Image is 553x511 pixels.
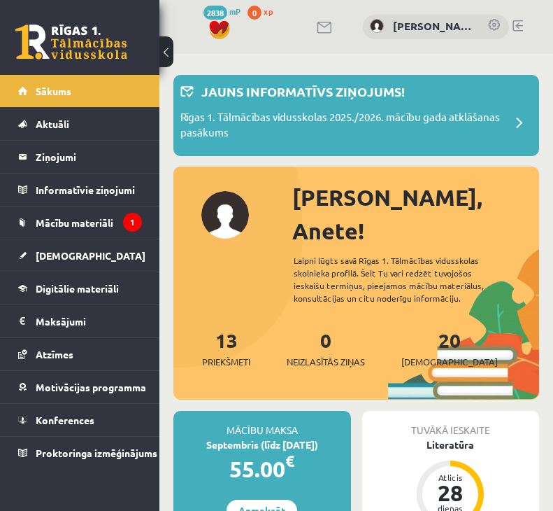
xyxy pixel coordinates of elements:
a: Jauns informatīvs ziņojums! Rīgas 1. Tālmācības vidusskolas 2025./2026. mācību gada atklāšanas pa... [180,82,532,149]
legend: Maksājumi [36,305,142,337]
span: € [285,451,294,471]
a: Sākums [18,75,142,107]
div: Literatūra [362,437,540,452]
p: Jauns informatīvs ziņojums! [201,82,405,101]
a: 13Priekšmeti [202,328,250,369]
p: Rīgas 1. Tālmācības vidusskolas 2025./2026. mācību gada atklāšanas pasākums [180,109,508,141]
div: Laipni lūgts savā Rīgas 1. Tālmācības vidusskolas skolnieka profilā. Šeit Tu vari redzēt tuvojošo... [294,254,513,304]
span: 2838 [203,6,227,20]
legend: Informatīvie ziņojumi [36,174,142,206]
span: Atzīmes [36,348,73,360]
a: Mācību materiāli [18,206,142,239]
a: 20[DEMOGRAPHIC_DATA] [401,328,498,369]
a: Proktoringa izmēģinājums [18,437,142,469]
a: Informatīvie ziņojumi1 [18,174,142,206]
div: Mācību maksa [173,411,351,437]
div: 55.00 [173,452,351,486]
img: Anete Krastiņa [370,19,384,33]
a: 0 xp [247,6,280,17]
span: [DEMOGRAPHIC_DATA] [36,249,145,262]
span: Digitālie materiāli [36,282,119,295]
a: Maksājumi [18,305,142,337]
span: Neizlasītās ziņas [287,355,365,369]
span: mP [229,6,240,17]
span: Motivācijas programma [36,381,146,393]
div: 28 [429,482,471,504]
a: 0Neizlasītās ziņas [287,328,365,369]
a: [PERSON_NAME] [393,18,473,34]
span: xp [264,6,273,17]
a: Atzīmes [18,338,142,370]
div: Atlicis [429,473,471,482]
a: Digitālie materiāli [18,272,142,304]
div: Tuvākā ieskaite [362,411,540,437]
span: 0 [247,6,261,20]
a: Ziņojumi [18,141,142,173]
a: [DEMOGRAPHIC_DATA] [18,239,142,272]
div: [PERSON_NAME], Anete! [292,181,539,248]
legend: Ziņojumi [36,141,142,173]
div: Septembris (līdz [DATE]) [173,437,351,452]
span: Konferences [36,414,94,426]
a: Motivācijas programma [18,371,142,403]
a: 2838 mP [203,6,240,17]
span: [DEMOGRAPHIC_DATA] [401,355,498,369]
a: Rīgas 1. Tālmācības vidusskola [15,24,127,59]
span: Proktoringa izmēģinājums [36,447,157,459]
a: Aktuāli [18,108,142,140]
i: 1 [123,213,142,232]
span: Sākums [36,85,71,97]
span: Priekšmeti [202,355,250,369]
span: Mācību materiāli [36,216,113,229]
span: Aktuāli [36,118,69,130]
a: Konferences [18,404,142,436]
